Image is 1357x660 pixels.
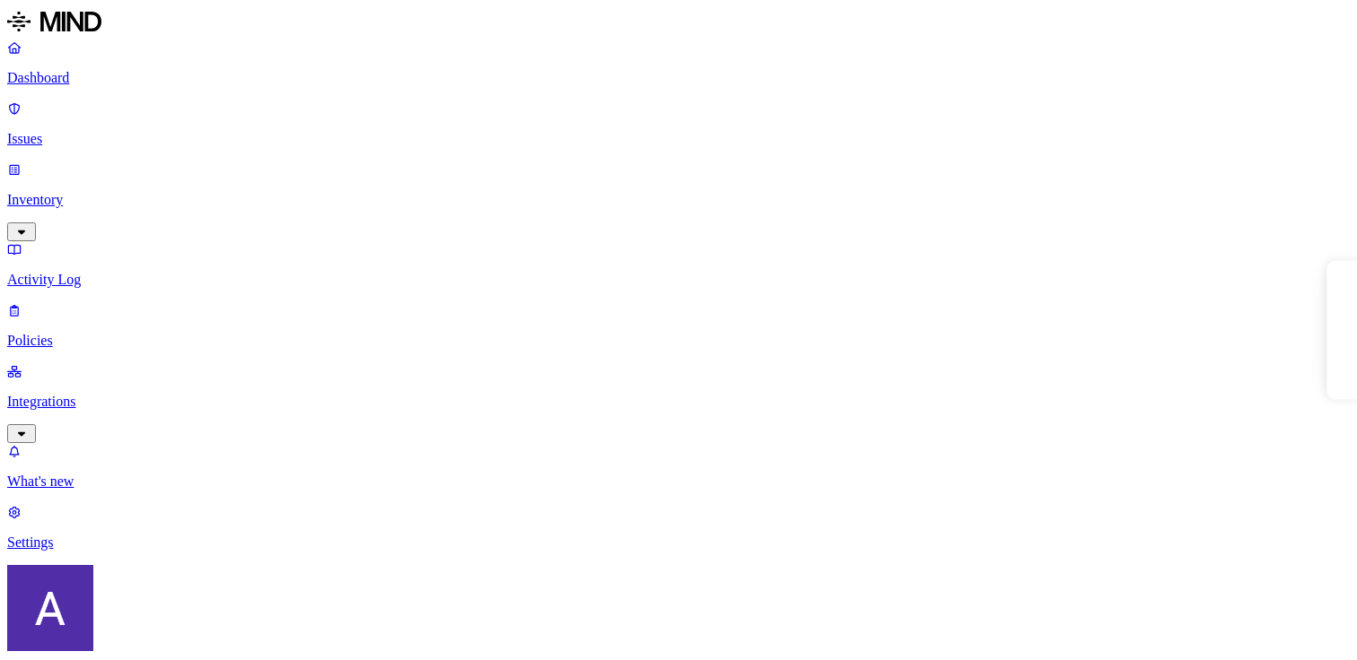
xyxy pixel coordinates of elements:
[7,272,1350,288] p: Activity Log
[7,7,1350,39] a: MIND
[7,100,1350,147] a: Issues
[7,363,1350,440] a: Integrations
[7,161,1350,239] a: Inventory
[7,131,1350,147] p: Issues
[7,473,1350,490] p: What's new
[7,443,1350,490] a: What's new
[7,241,1350,288] a: Activity Log
[7,7,101,36] img: MIND
[7,333,1350,349] p: Policies
[7,534,1350,551] p: Settings
[7,394,1350,410] p: Integrations
[7,302,1350,349] a: Policies
[7,70,1350,86] p: Dashboard
[7,192,1350,208] p: Inventory
[7,39,1350,86] a: Dashboard
[7,565,93,651] img: Avigail Bronznick
[7,504,1350,551] a: Settings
